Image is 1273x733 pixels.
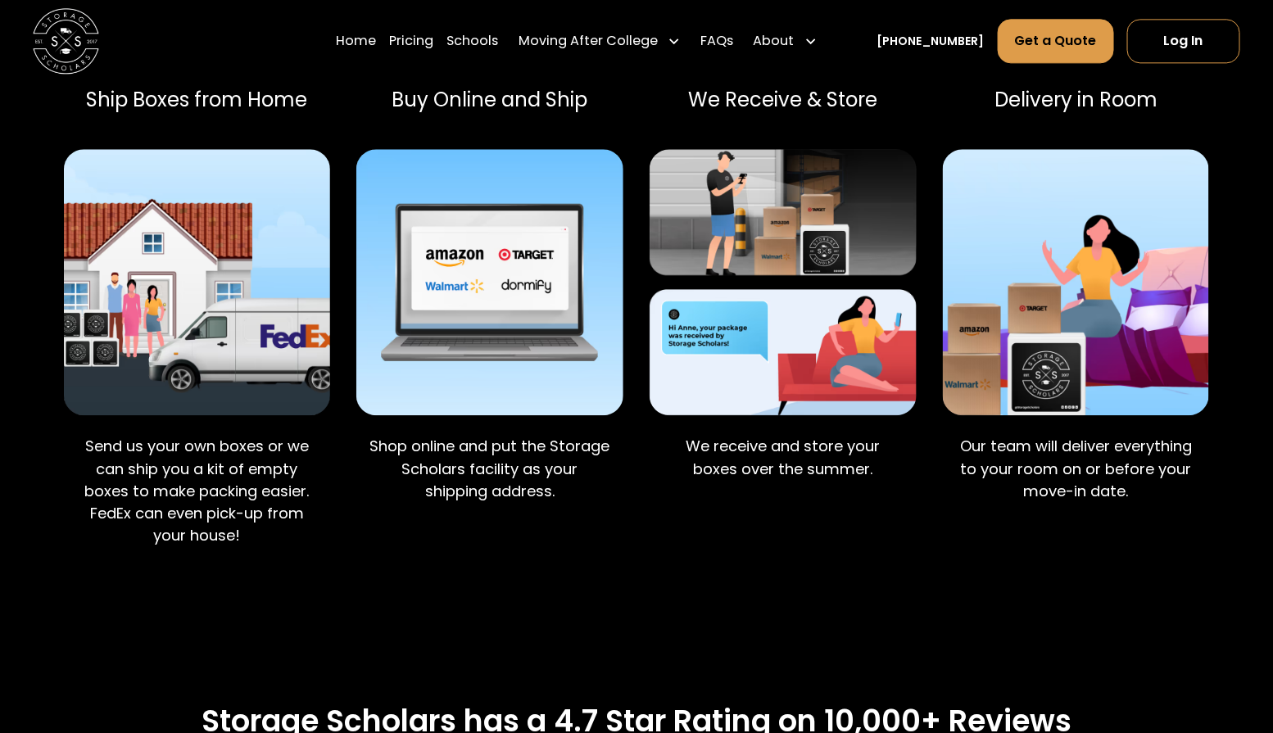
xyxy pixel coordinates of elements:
[356,88,623,111] div: Buy Online and Ship
[336,18,376,65] a: Home
[33,8,99,75] img: Storage Scholars main logo
[1127,19,1239,63] a: Log In
[519,31,658,51] div: Moving After College
[877,33,985,50] a: [PHONE_NUMBER]
[389,18,433,65] a: Pricing
[64,88,330,111] div: Ship Boxes from Home
[663,435,903,480] p: We receive and store your boxes over the summer.
[512,18,687,65] div: Moving After College
[956,435,1196,502] p: Our team will deliver everything to your room on or before your move-in date.
[33,8,99,75] a: home
[998,19,1114,63] a: Get a Quote
[943,88,1209,111] div: Delivery in Room
[77,435,317,546] p: Send us your own boxes or we can ship you a kit of empty boxes to make packing easier. FedEx can ...
[650,88,916,111] div: We Receive & Store
[700,18,733,65] a: FAQs
[370,435,610,502] p: Shop online and put the Storage Scholars facility as your shipping address.
[754,31,795,51] div: About
[447,18,499,65] a: Schools
[747,18,824,65] div: About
